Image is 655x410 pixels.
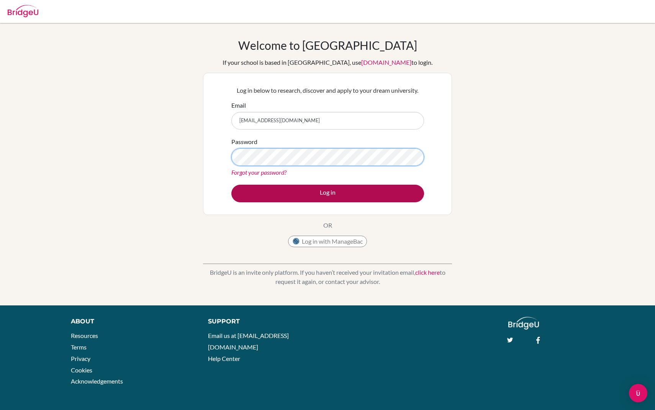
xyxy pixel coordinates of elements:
[361,59,411,66] a: [DOMAIN_NAME]
[231,86,424,95] p: Log in below to research, discover and apply to your dream university.
[231,137,257,146] label: Password
[71,355,90,362] a: Privacy
[71,377,123,385] a: Acknowledgements
[323,221,332,230] p: OR
[231,185,424,202] button: Log in
[629,384,647,402] div: Open Intercom Messenger
[508,317,539,330] img: logo_white@2x-f4f0deed5e89b7ecb1c2cc34c3e3d731f90f0f143d5ea2071677605dd97b5244.png
[223,58,432,67] div: If your school is based in [GEOGRAPHIC_DATA], use to login.
[415,269,440,276] a: click here
[203,268,452,286] p: BridgeU is an invite only platform. If you haven’t received your invitation email, to request it ...
[8,5,38,17] img: Bridge-U
[71,343,87,351] a: Terms
[288,236,367,247] button: Log in with ManageBac
[208,332,289,351] a: Email us at [EMAIL_ADDRESS][DOMAIN_NAME]
[71,332,98,339] a: Resources
[71,317,191,326] div: About
[208,317,319,326] div: Support
[71,366,92,374] a: Cookies
[208,355,240,362] a: Help Center
[238,38,417,52] h1: Welcome to [GEOGRAPHIC_DATA]
[231,169,287,176] a: Forgot your password?
[231,101,246,110] label: Email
